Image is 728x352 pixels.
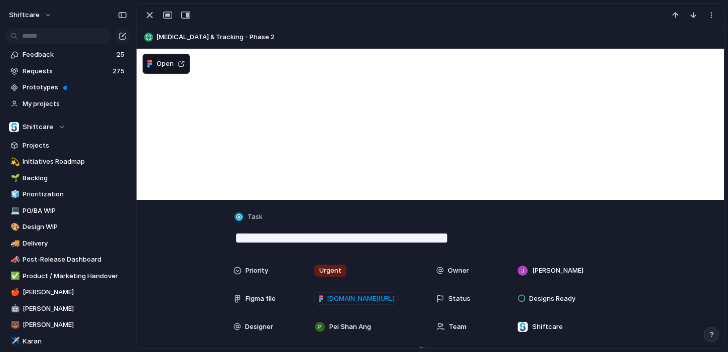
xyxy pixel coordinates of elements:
div: 🎨 [11,221,18,233]
span: Design WIP [23,222,127,232]
button: shiftcare [5,7,57,23]
span: Initiatives Roadmap [23,157,127,167]
div: 🍎 [11,287,18,298]
button: Open [143,54,190,74]
span: Figma file [246,294,276,304]
button: 🍎 [9,287,19,297]
span: Owner [448,266,469,276]
span: shiftcare [9,10,40,20]
button: 🤖 [9,304,19,314]
div: ✈️ [11,335,18,347]
div: 🤖 [11,303,18,314]
a: 🍎[PERSON_NAME] [5,285,131,300]
span: [PERSON_NAME] [532,266,583,276]
button: 🎨 [9,222,19,232]
div: 💫 [11,156,18,168]
a: ✅Product / Marketing Handover [5,269,131,284]
a: 🌱Backlog [5,171,131,186]
button: [MEDICAL_DATA] & Tracking - Phase 2 [141,29,719,45]
span: PO/BA WIP [23,206,127,216]
span: Urgent [319,266,341,276]
span: Product / Marketing Handover [23,271,127,281]
a: 📣Post-Release Dashboard [5,252,131,267]
span: Karan [23,336,127,346]
a: Projects [5,138,131,153]
span: Shiftcare [23,122,53,132]
span: [DOMAIN_NAME][URL] [327,294,395,304]
div: 🌱 [11,172,18,184]
button: 🚚 [9,239,19,249]
button: 🐻 [9,320,19,330]
a: Feedback25 [5,47,131,62]
span: Feedback [23,50,113,60]
span: 275 [112,66,127,76]
span: Task [248,212,263,222]
button: 💫 [9,157,19,167]
span: Shiftcare [532,322,563,332]
span: [PERSON_NAME] [23,304,127,314]
a: 🤖[PERSON_NAME] [5,301,131,316]
span: Backlog [23,173,127,183]
button: Shiftcare [5,120,131,135]
div: 🧊 [11,189,18,200]
a: 🐻[PERSON_NAME] [5,317,131,332]
span: [PERSON_NAME] [23,287,127,297]
button: 🧊 [9,189,19,199]
span: My projects [23,99,127,109]
button: 🌱 [9,173,19,183]
a: 🧊Prioritization [5,187,131,202]
button: ✈️ [9,336,19,346]
span: Post-Release Dashboard [23,255,127,265]
a: 💻PO/BA WIP [5,203,131,218]
span: Projects [23,141,127,151]
a: My projects [5,96,131,111]
span: [MEDICAL_DATA] & Tracking - Phase 2 [156,32,719,42]
span: Pei Shan Ang [329,322,371,332]
a: 💫Initiatives Roadmap [5,154,131,169]
div: ✅ [11,270,18,282]
a: 🎨Design WIP [5,219,131,234]
a: Requests275 [5,64,131,79]
a: 🚚Delivery [5,236,131,251]
button: Task [232,210,266,224]
button: 📣 [9,255,19,265]
span: Delivery [23,239,127,249]
div: 🐻 [11,319,18,331]
span: Team [449,322,466,332]
span: Open [157,59,174,69]
a: ✈️Karan [5,334,131,349]
span: Prioritization [23,189,127,199]
button: 💻 [9,206,19,216]
span: Requests [23,66,109,76]
span: Status [448,294,470,304]
button: ✅ [9,271,19,281]
span: Designer [245,322,273,332]
span: Designs Ready [529,294,575,304]
span: Prototypes [23,82,127,92]
span: [PERSON_NAME] [23,320,127,330]
span: Priority [246,266,268,276]
div: 🚚 [11,238,18,249]
div: 📣 [11,254,18,266]
a: Prototypes [5,80,131,95]
a: [DOMAIN_NAME][URL] [314,292,398,305]
span: 25 [116,50,127,60]
div: 💻 [11,205,18,216]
